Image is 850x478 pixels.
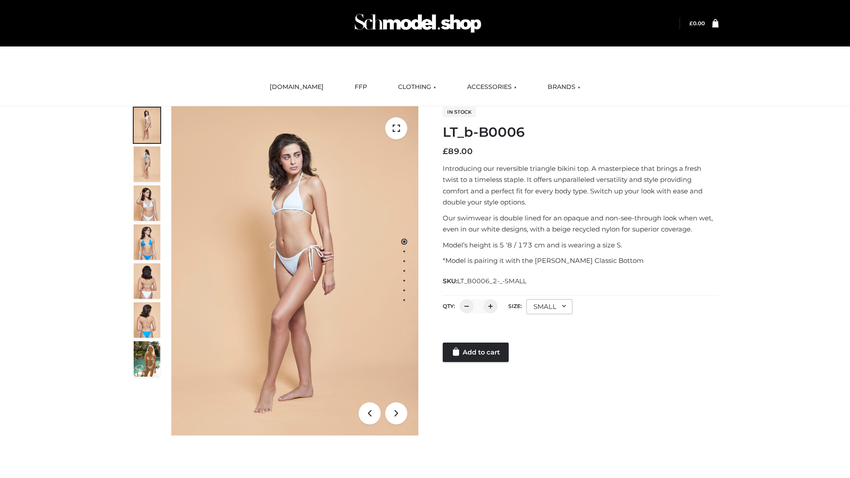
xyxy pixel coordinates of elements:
[457,277,526,285] span: LT_B0006_2-_-SMALL
[263,77,330,97] a: [DOMAIN_NAME]
[443,124,719,140] h1: LT_b-B0006
[443,255,719,266] p: *Model is pairing it with the [PERSON_NAME] Classic Bottom
[134,185,160,221] img: ArielClassicBikiniTop_CloudNine_AzureSky_OW114ECO_3-scaled.jpg
[352,6,484,41] img: Schmodel Admin 964
[526,299,572,314] div: SMALL
[443,212,719,235] p: Our swimwear is double lined for an opaque and non-see-through look when wet, even in our white d...
[443,343,509,362] a: Add to cart
[443,303,455,309] label: QTY:
[443,276,527,286] span: SKU:
[171,106,418,436] img: ArielClassicBikiniTop_CloudNine_AzureSky_OW114ECO_1
[443,146,473,156] bdi: 89.00
[443,107,476,117] span: In stock
[134,224,160,260] img: ArielClassicBikiniTop_CloudNine_AzureSky_OW114ECO_4-scaled.jpg
[443,146,448,156] span: £
[134,341,160,377] img: Arieltop_CloudNine_AzureSky2.jpg
[443,163,719,208] p: Introducing our reversible triangle bikini top. A masterpiece that brings a fresh twist to a time...
[541,77,587,97] a: BRANDS
[134,302,160,338] img: ArielClassicBikiniTop_CloudNine_AzureSky_OW114ECO_8-scaled.jpg
[689,20,705,27] a: £0.00
[391,77,443,97] a: CLOTHING
[689,20,705,27] bdi: 0.00
[460,77,523,97] a: ACCESSORIES
[508,303,522,309] label: Size:
[134,146,160,182] img: ArielClassicBikiniTop_CloudNine_AzureSky_OW114ECO_2-scaled.jpg
[348,77,374,97] a: FFP
[689,20,693,27] span: £
[443,239,719,251] p: Model’s height is 5 ‘8 / 173 cm and is wearing a size S.
[134,108,160,143] img: ArielClassicBikiniTop_CloudNine_AzureSky_OW114ECO_1-scaled.jpg
[134,263,160,299] img: ArielClassicBikiniTop_CloudNine_AzureSky_OW114ECO_7-scaled.jpg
